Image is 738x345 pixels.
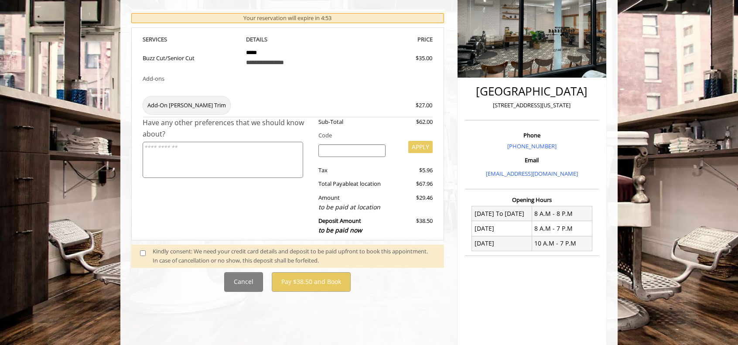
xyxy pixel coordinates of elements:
[143,44,239,69] td: Buzz Cut/Senior Cut
[532,221,592,236] td: 8 A.M - 7 P.M
[392,179,432,188] div: $67.96
[164,35,167,43] span: S
[143,34,239,44] th: SERVICE
[467,85,597,98] h2: [GEOGRAPHIC_DATA]
[312,193,393,212] div: Amount
[392,193,432,212] div: $29.46
[312,117,393,126] div: Sub-Total
[472,206,532,221] td: [DATE] To [DATE]
[143,70,239,92] td: Add-ons
[318,226,362,234] span: to be paid now
[272,272,351,292] button: Pay $38.50 and Book
[239,34,336,44] th: DETAILS
[486,170,578,178] a: [EMAIL_ADDRESS][DOMAIN_NAME]
[318,217,362,234] b: Deposit Amount
[143,96,231,115] span: Add-On Beard Trim
[153,247,435,265] div: Kindly consent: We need your credit card details and deposit to be paid upfront to book this appo...
[392,166,432,175] div: $5.96
[143,117,312,140] div: Have any other preferences that we should know about?
[465,197,599,203] h3: Opening Hours
[312,166,393,175] div: Tax
[392,117,432,126] div: $62.00
[224,272,263,292] button: Cancel
[408,141,433,153] button: APPLY
[467,132,597,138] h3: Phone
[392,216,432,235] div: $38.50
[467,101,597,110] p: [STREET_ADDRESS][US_STATE]
[467,157,597,163] h3: Email
[384,101,432,110] div: $27.00
[507,142,557,150] a: [PHONE_NUMBER]
[472,221,532,236] td: [DATE]
[532,236,592,251] td: 10 A.M - 7 P.M
[353,180,381,188] span: at location
[532,206,592,221] td: 8 A.M - 8 P.M
[472,236,532,251] td: [DATE]
[318,202,386,212] div: to be paid at location
[336,34,433,44] th: PRICE
[131,13,444,23] div: Your reservation will expire in 4:53
[312,179,393,188] div: Total Payable
[384,54,432,63] div: $35.00
[312,131,433,140] div: Code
